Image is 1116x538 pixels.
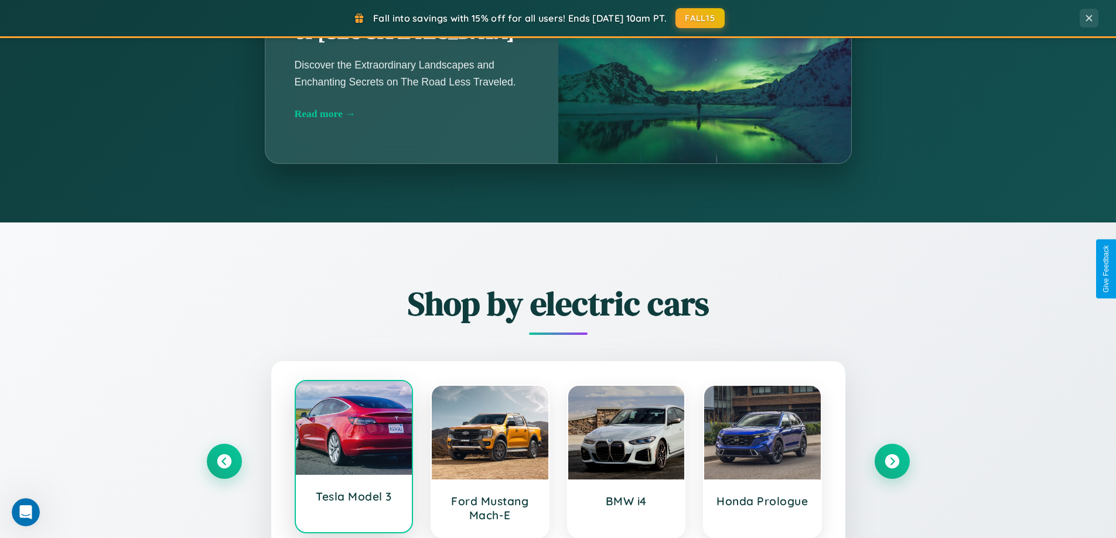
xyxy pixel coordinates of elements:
[580,494,673,508] h3: BMW i4
[373,12,667,24] span: Fall into savings with 15% off for all users! Ends [DATE] 10am PT.
[295,108,529,120] div: Read more →
[716,494,809,508] h3: Honda Prologue
[443,494,537,522] h3: Ford Mustang Mach-E
[308,489,401,503] h3: Tesla Model 3
[675,8,725,28] button: FALL15
[207,281,910,326] h2: Shop by electric cars
[295,57,529,90] p: Discover the Extraordinary Landscapes and Enchanting Secrets on The Road Less Traveled.
[12,498,40,526] iframe: Intercom live chat
[1102,245,1110,293] div: Give Feedback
